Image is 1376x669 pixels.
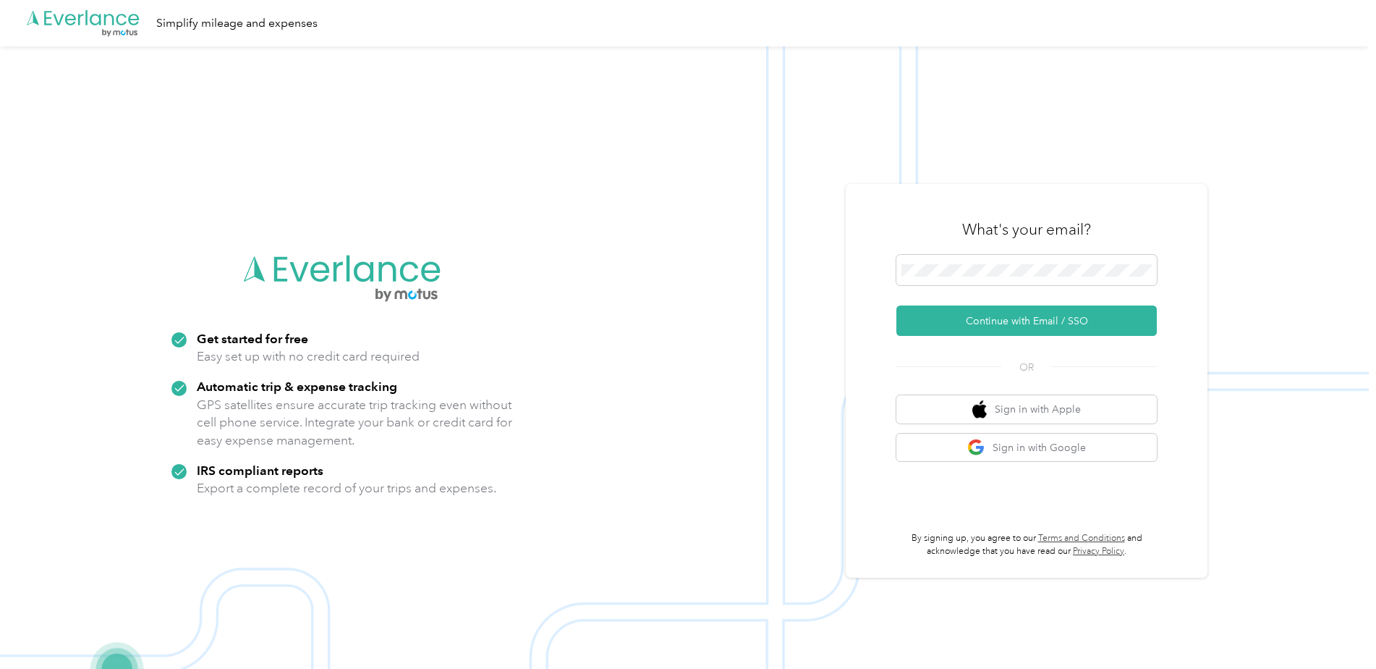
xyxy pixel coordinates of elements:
[1001,360,1052,375] span: OR
[197,331,308,346] strong: Get started for free
[967,439,985,457] img: google logo
[197,396,513,450] p: GPS satellites ensure accurate trip tracking even without cell phone service. Integrate your bank...
[896,532,1157,557] p: By signing up, you agree to our and acknowledge that you have read our .
[156,14,318,33] div: Simplify mileage and expenses
[1038,533,1125,544] a: Terms and Conditions
[896,395,1157,424] button: apple logoSign in with Apple
[197,479,496,497] p: Export a complete record of your trips and expenses.
[962,219,1091,240] h3: What's your email?
[896,434,1157,462] button: google logoSign in with Google
[197,379,397,394] strong: Automatic trip & expense tracking
[1295,588,1376,669] iframe: Everlance-gr Chat Button Frame
[197,348,420,366] p: Easy set up with no credit card required
[1073,546,1124,557] a: Privacy Policy
[197,463,323,478] strong: IRS compliant reports
[896,306,1157,336] button: Continue with Email / SSO
[972,400,987,418] img: apple logo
